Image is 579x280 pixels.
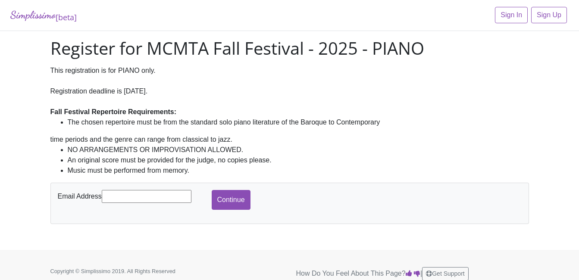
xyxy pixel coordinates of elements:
li: Music must be performed from memory. [68,165,529,176]
a: Sign In [495,7,528,23]
div: time periods and the genre can range from classical to jazz. [50,134,529,145]
a: Simplissimo[beta] [10,7,77,24]
li: An original score must be provided for the judge, no copies please. [68,155,529,165]
input: Continue [212,190,250,210]
sub: [beta] [56,12,77,22]
div: Email Address [56,190,212,203]
li: The chosen repertoire must be from the standard solo piano literature of the Baroque to Contemporary [68,117,529,128]
a: Sign Up [531,7,567,23]
p: Copyright © Simplissimo 2019. All Rights Reserved [50,267,201,275]
h1: Register for MCMTA Fall Festival - 2025 - PIANO [50,38,529,59]
li: NO ARRANGEMENTS OR IMPROVISATION ALLOWED. [68,145,529,155]
div: This registration is for PIANO only. Registration deadline is [DATE]. [50,65,529,117]
strong: Fall Festival Repertoire Requirements: [50,108,177,115]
